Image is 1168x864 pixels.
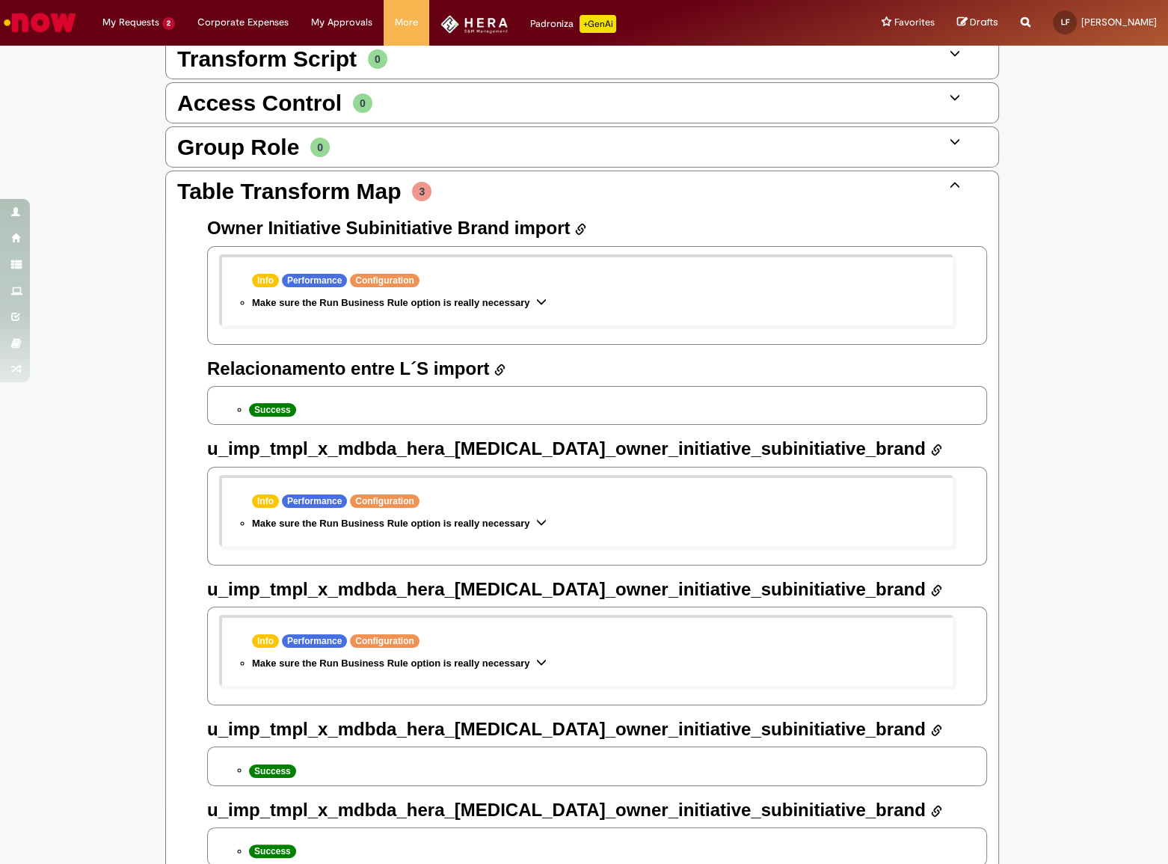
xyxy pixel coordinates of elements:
span: Performance [282,634,347,648]
span: Favorites [894,15,935,30]
span: Success [249,403,296,417]
a: u_imp_tmpl_x_mdbda_hera_[MEDICAL_DATA]_owner_initiative_subinitiative_brand [207,579,942,599]
span: Make sure the Run Business Rule option is really necessary [252,658,529,669]
span: Success [249,845,296,858]
span: 0 [353,94,372,113]
p: +GenAi [580,15,616,33]
span: Performance [282,494,347,508]
span: My Requests [102,15,159,30]
span: Make sure the Run Business Rule option is really necessary [252,297,529,308]
a: u_imp_tmpl_x_mdbda_hera_[MEDICAL_DATA]_owner_initiative_subinitiative_brand [207,719,942,739]
img: ServiceNow [1,7,79,37]
span: Configuration [350,274,419,287]
span: Configuration [350,494,419,508]
a: Drafts [957,16,998,30]
span: Make sure the Run Business Rule option is really necessary [252,518,529,529]
span: LF [1061,17,1069,27]
span: Configuration [350,634,419,648]
a: Owner Initiative Subinitiative Brand import [207,218,586,238]
span: Info [252,274,279,287]
span: My Approvals [311,15,372,30]
span: Info [252,634,279,648]
div: Padroniza [530,15,616,33]
a: Relacionamento entre L´S import [207,358,505,379]
span: Corporate Expenses [197,15,289,30]
a: u_imp_tmpl_x_mdbda_hera_[MEDICAL_DATA]_owner_initiative_subinitiative_brand [207,800,942,820]
a: u_imp_tmpl_x_mdbda_hera_[MEDICAL_DATA]_owner_initiative_subinitiative_brand [207,438,942,459]
span: 0 [368,49,387,69]
span: 3 [412,182,431,201]
span: Performance [282,274,347,287]
span: 2 [162,17,175,30]
span: 0 [310,138,330,157]
span: Success [249,765,296,778]
span: [PERSON_NAME] [1081,16,1157,28]
span: Drafts [970,15,998,29]
span: Info [252,494,279,508]
img: HeraLogo.png [440,15,508,34]
span: More [395,15,418,30]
